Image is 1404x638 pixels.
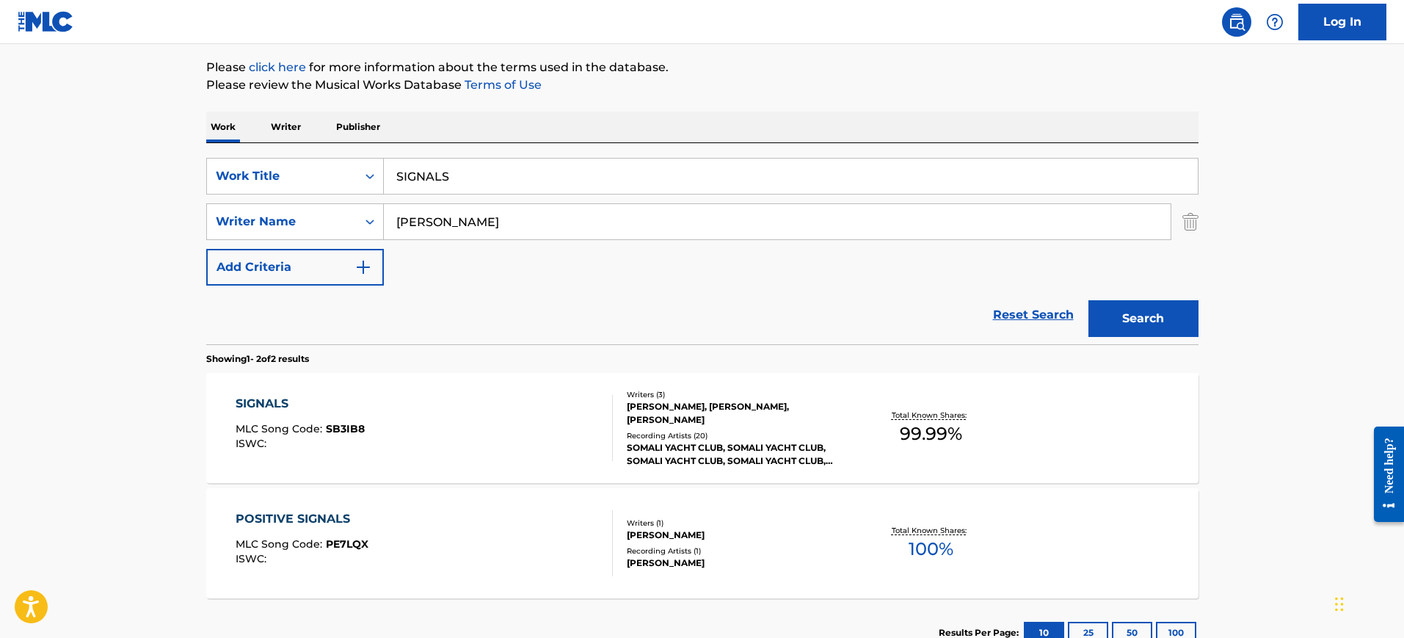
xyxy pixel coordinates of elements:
[1228,13,1245,31] img: search
[18,11,74,32] img: MLC Logo
[236,510,368,528] div: POSITIVE SIGNALS
[206,59,1199,76] p: Please for more information about the terms used in the database.
[900,421,962,447] span: 99.99 %
[627,518,848,529] div: Writers ( 1 )
[1298,4,1386,40] a: Log In
[627,400,848,427] div: [PERSON_NAME], [PERSON_NAME], [PERSON_NAME]
[1260,7,1290,37] div: Help
[1266,13,1284,31] img: help
[249,60,306,74] a: click here
[206,352,309,366] p: Showing 1 - 2 of 2 results
[236,537,326,551] span: MLC Song Code :
[236,437,270,450] span: ISWC :
[236,552,270,565] span: ISWC :
[236,422,326,435] span: MLC Song Code :
[332,112,385,142] p: Publisher
[1222,7,1251,37] a: Public Search
[216,167,348,185] div: Work Title
[627,389,848,400] div: Writers ( 3 )
[1363,416,1404,534] iframe: Resource Center
[354,258,372,276] img: 9d2ae6d4665cec9f34b9.svg
[627,430,848,441] div: Recording Artists ( 20 )
[909,536,953,562] span: 100 %
[206,373,1199,483] a: SIGNALSMLC Song Code:SB3IB8ISWC:Writers (3)[PERSON_NAME], [PERSON_NAME], [PERSON_NAME]Recording A...
[326,537,368,551] span: PE7LQX
[986,299,1081,331] a: Reset Search
[1335,582,1344,626] div: Drag
[892,410,970,421] p: Total Known Shares:
[206,488,1199,598] a: POSITIVE SIGNALSMLC Song Code:PE7LQXISWC:Writers (1)[PERSON_NAME]Recording Artists (1)[PERSON_NAM...
[627,545,848,557] div: Recording Artists ( 1 )
[266,112,305,142] p: Writer
[1182,203,1199,240] img: Delete Criterion
[1088,300,1199,337] button: Search
[627,529,848,542] div: [PERSON_NAME]
[1331,568,1404,638] iframe: Chat Widget
[206,112,240,142] p: Work
[326,422,365,435] span: SB3IB8
[206,249,384,286] button: Add Criteria
[216,213,348,231] div: Writer Name
[462,78,542,92] a: Terms of Use
[627,557,848,570] div: [PERSON_NAME]
[627,441,848,468] div: SOMALI YACHT CLUB, SOMALI YACHT CLUB, SOMALI YACHT CLUB, SOMALI YACHT CLUB, SOMALI YACHT CLUB
[206,76,1199,94] p: Please review the Musical Works Database
[236,395,365,413] div: SIGNALS
[892,525,970,536] p: Total Known Shares:
[206,158,1199,344] form: Search Form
